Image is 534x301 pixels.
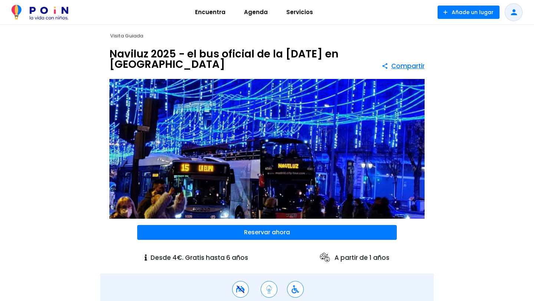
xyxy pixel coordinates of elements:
img: Cambiador [236,285,245,294]
span: Visita Guiada [110,32,143,39]
p: A partir de 1 años [319,252,389,264]
p: Desde 4€. Gratis hasta 6 años [145,253,248,263]
img: POiN [11,5,68,20]
span: Encuentra [192,6,229,18]
button: Reservar ahora [137,225,397,240]
a: Encuentra [186,3,235,21]
span: Servicios [283,6,316,18]
img: ages icon [319,252,331,264]
button: Compartir [382,59,425,73]
a: Servicios [277,3,322,21]
a: Agenda [235,3,277,21]
img: Accesible [291,285,300,294]
img: Naviluz 2025 - el bus oficial de la Navidad en Madrid [109,79,425,219]
button: Añade un lugar [438,6,500,19]
h1: Naviluz 2025 - el bus oficial de la [DATE] en [GEOGRAPHIC_DATA] [109,49,382,70]
img: Aire Libre [264,285,274,294]
span: Agenda [241,6,271,18]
